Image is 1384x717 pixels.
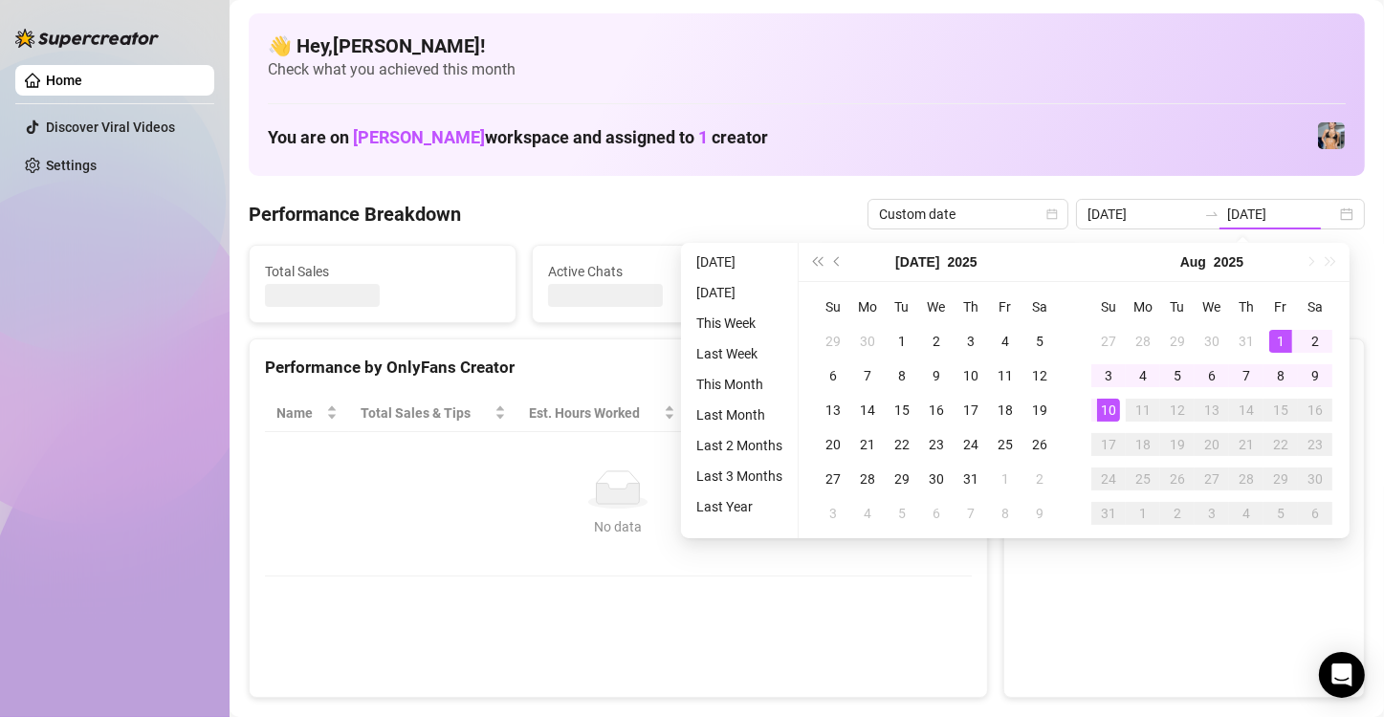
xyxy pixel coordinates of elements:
h4: Performance Breakdown [249,201,461,228]
th: Total Sales & Tips [349,395,517,432]
span: [PERSON_NAME] [353,127,485,147]
th: Chat Conversion [814,395,971,432]
span: Chat Conversion [825,402,944,424]
span: Custom date [879,200,1057,228]
th: Name [265,395,349,432]
th: Sales / Hour [687,395,815,432]
span: Active Chats [548,261,783,282]
img: logo-BBDzfeDw.svg [15,29,159,48]
a: Home [46,73,82,88]
div: Performance by OnlyFans Creator [265,355,972,380]
div: Sales by OnlyFans Creator [1020,355,1349,380]
div: No data [284,516,953,537]
h4: 👋 Hey, [PERSON_NAME] ! [268,33,1346,59]
span: 1 [698,127,708,147]
img: Veronica [1318,122,1345,149]
span: swap-right [1204,206,1219,222]
span: Total Sales & Tips [361,402,491,424]
span: Name [276,402,322,424]
a: Settings [46,158,97,173]
span: Sales / Hour [698,402,788,424]
span: Total Sales [265,261,500,282]
input: Start date [1087,204,1197,225]
span: calendar [1046,208,1058,220]
a: Discover Viral Videos [46,119,175,135]
span: Messages Sent [831,261,1066,282]
span: Check what you achieved this month [268,59,1346,80]
input: End date [1227,204,1336,225]
h1: You are on workspace and assigned to creator [268,127,768,148]
div: Open Intercom Messenger [1319,652,1365,698]
div: Est. Hours Worked [529,402,660,424]
span: to [1204,206,1219,222]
